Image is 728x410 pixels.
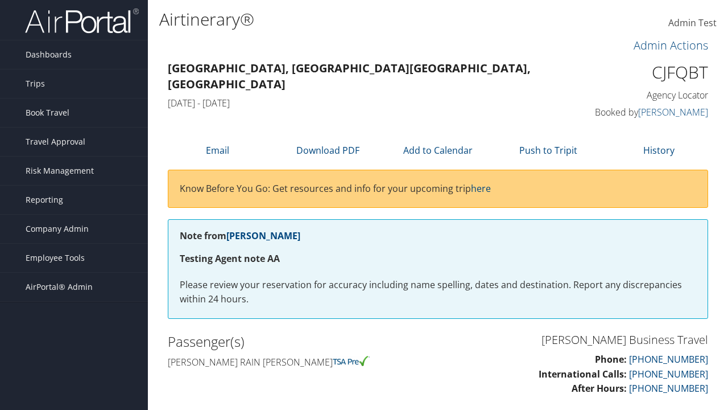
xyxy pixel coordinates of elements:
[26,273,93,301] span: AirPortal® Admin
[586,89,708,101] h4: Agency Locator
[226,229,300,242] a: [PERSON_NAME]
[668,17,717,29] span: Admin Test
[586,60,708,84] h1: CJFQBT
[629,353,708,366] a: [PHONE_NUMBER]
[168,60,531,92] strong: [GEOGRAPHIC_DATA], [GEOGRAPHIC_DATA] [GEOGRAPHIC_DATA], [GEOGRAPHIC_DATA]
[26,69,45,98] span: Trips
[168,97,569,109] h4: [DATE] - [DATE]
[180,229,300,242] strong: Note from
[333,356,370,366] img: tsa-precheck.png
[26,99,69,127] span: Book Travel
[638,106,708,118] a: [PERSON_NAME]
[471,182,491,195] a: here
[180,278,696,307] p: Please review your reservation for accuracy including name spelling, dates and destination. Repor...
[26,40,72,69] span: Dashboards
[296,144,359,157] a: Download PDF
[572,382,627,395] strong: After Hours:
[519,144,577,157] a: Push to Tripit
[25,7,139,34] img: airportal-logo.png
[168,332,429,351] h2: Passenger(s)
[668,6,717,41] a: Admin Test
[168,356,429,368] h4: [PERSON_NAME] rain [PERSON_NAME]
[539,368,627,380] strong: International Calls:
[26,157,94,185] span: Risk Management
[446,332,708,348] h3: [PERSON_NAME] Business Travel
[403,144,473,157] a: Add to Calendar
[180,252,280,265] strong: Testing Agent note AA
[586,106,708,118] h4: Booked by
[26,215,89,243] span: Company Admin
[595,353,627,366] strong: Phone:
[629,368,708,380] a: [PHONE_NUMBER]
[26,128,85,156] span: Travel Approval
[26,186,63,214] span: Reporting
[159,7,531,31] h1: Airtinerary®
[634,38,708,53] a: Admin Actions
[180,182,696,196] p: Know Before You Go: Get resources and info for your upcoming trip
[643,144,675,157] a: History
[206,144,229,157] a: Email
[26,244,85,272] span: Employee Tools
[629,382,708,395] a: [PHONE_NUMBER]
